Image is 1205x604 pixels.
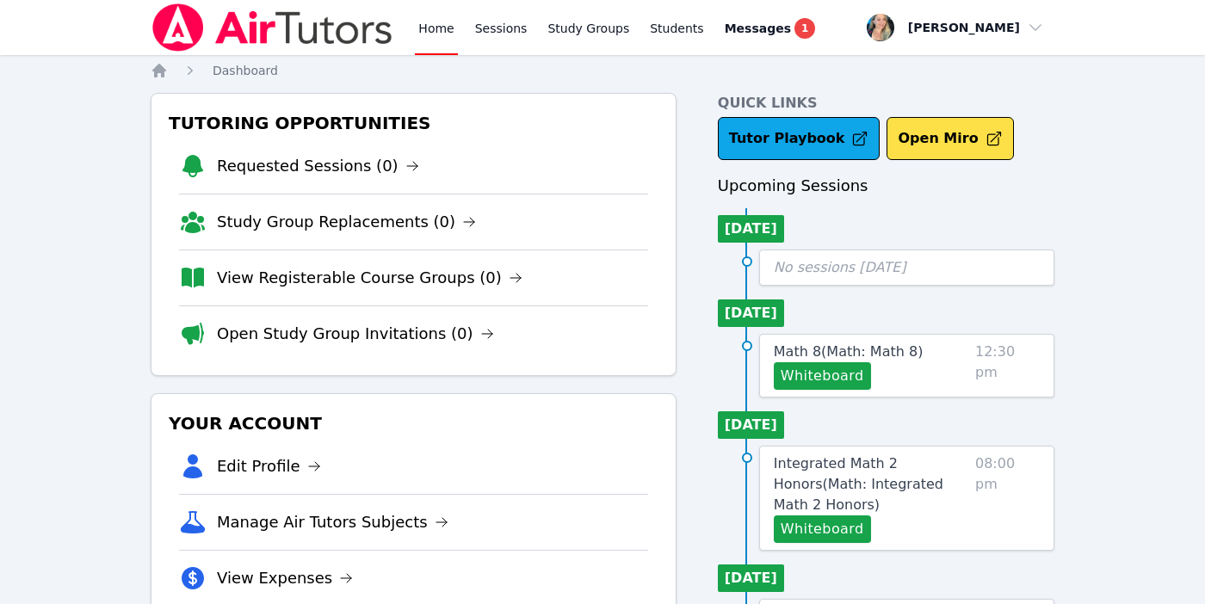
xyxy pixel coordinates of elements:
li: [DATE] [718,299,784,327]
span: Math 8 ( Math: Math 8 ) [774,343,924,360]
a: Edit Profile [217,454,321,478]
h3: Your Account [165,408,662,439]
a: View Expenses [217,566,353,590]
h3: Tutoring Opportunities [165,108,662,139]
span: 1 [794,18,815,39]
button: Open Miro [887,117,1013,160]
nav: Breadcrumb [151,62,1054,79]
span: Integrated Math 2 Honors ( Math: Integrated Math 2 Honors ) [774,455,943,513]
span: 12:30 pm [975,342,1040,390]
a: Integrated Math 2 Honors(Math: Integrated Math 2 Honors) [774,453,968,515]
h3: Upcoming Sessions [718,174,1054,198]
a: Dashboard [213,62,278,79]
li: [DATE] [718,564,784,592]
a: Study Group Replacements (0) [217,210,476,234]
li: [DATE] [718,215,784,243]
a: Tutor Playbook [718,117,881,160]
button: Whiteboard [774,362,871,390]
a: Math 8(Math: Math 8) [774,342,924,362]
span: 08:00 pm [975,453,1040,543]
a: Requested Sessions (0) [217,154,419,178]
span: No sessions [DATE] [774,259,906,275]
span: Dashboard [213,64,278,77]
a: Open Study Group Invitations (0) [217,322,494,346]
a: Manage Air Tutors Subjects [217,510,448,534]
h4: Quick Links [718,93,1054,114]
a: View Registerable Course Groups (0) [217,266,522,290]
span: Messages [725,20,791,37]
li: [DATE] [718,411,784,439]
img: Air Tutors [151,3,394,52]
button: Whiteboard [774,515,871,543]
